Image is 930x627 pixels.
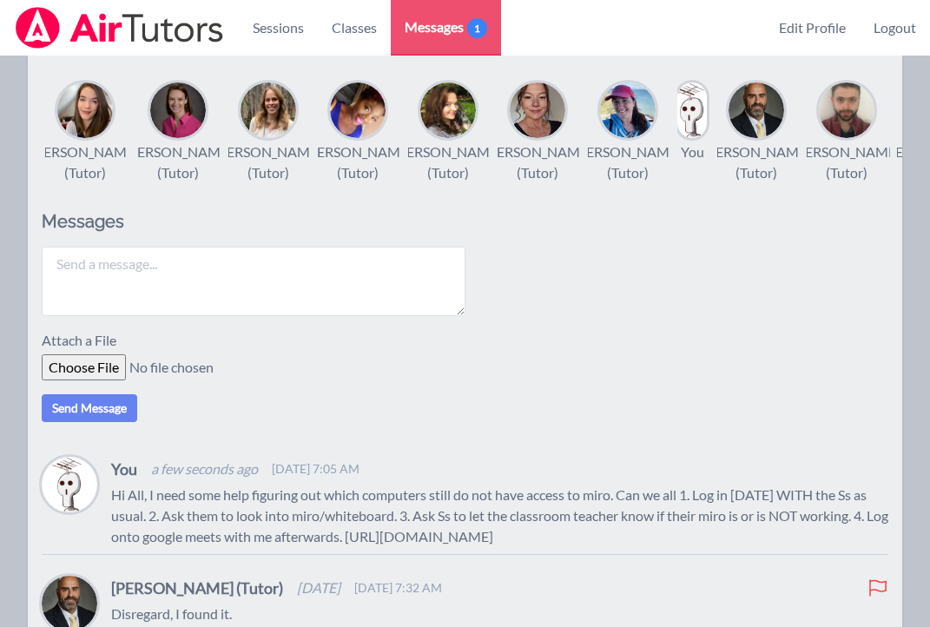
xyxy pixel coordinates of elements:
span: [DATE] 7:05 AM [272,460,359,478]
span: 1 [467,18,487,38]
img: Megan Nepshinsky [600,82,656,138]
img: Sandra Davis [241,82,296,138]
span: Messages [405,16,487,37]
img: Rebecca Miller [150,82,206,138]
div: [PERSON_NAME] (Tutor) [573,142,682,183]
div: [PERSON_NAME] (Tutor) [393,142,502,183]
div: [PERSON_NAME] (Tutor) [214,142,322,183]
div: [PERSON_NAME] (Tutor) [484,142,592,183]
h4: [PERSON_NAME] (Tutor) [111,576,283,600]
img: Bernard Estephan [729,82,784,138]
span: a few seconds ago [151,459,258,479]
h2: Messages [42,211,465,233]
img: Joyce Law [42,457,97,512]
p: Hi All, I need some help figuring out which computers still do not have access to miro. Can we al... [111,485,888,547]
div: You [681,142,704,162]
div: [PERSON_NAME] (Tutor) [30,142,139,183]
p: Disregard, I found it. [111,604,888,624]
label: Attach a File [42,330,127,354]
div: [PERSON_NAME] (Tutor) [792,142,900,183]
div: [PERSON_NAME] (Tutor) [304,142,412,183]
span: [DATE] 7:32 AM [354,579,442,597]
div: [PERSON_NAME] (Tutor) [702,142,811,183]
button: Send Message [42,394,137,422]
div: [PERSON_NAME] (Tutor) [124,142,233,183]
img: Diaa Walweel [819,82,874,138]
img: Diana Carle [420,82,476,138]
img: Alexis Asiama [330,82,386,138]
img: Michelle Dalton [510,82,565,138]
span: [DATE] [297,577,340,598]
img: Joyce Law [677,82,706,138]
h4: You [111,457,137,481]
img: Airtutors Logo [14,7,225,49]
img: Sarah Benzinger [57,82,113,138]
